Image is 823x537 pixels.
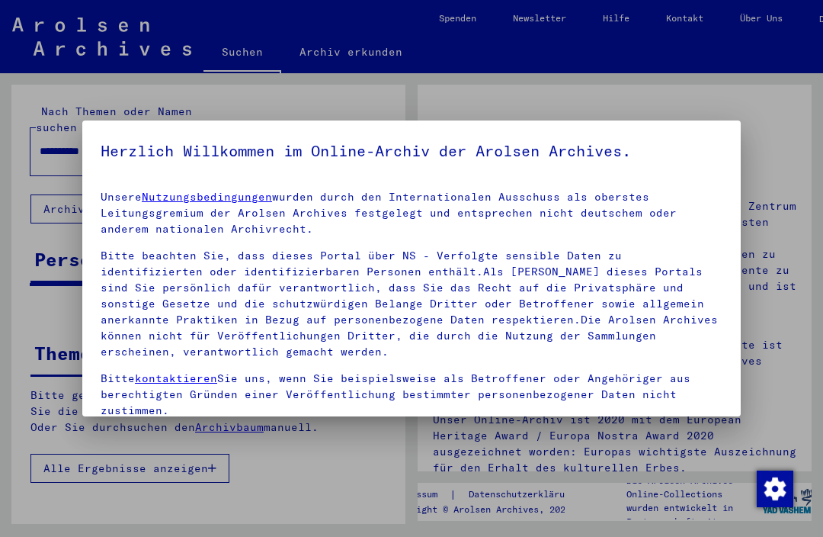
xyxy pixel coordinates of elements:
[101,371,722,419] p: Bitte Sie uns, wenn Sie beispielsweise als Betroffener oder Angehöriger aus berechtigten Gründen ...
[757,471,793,507] img: Zustimmung ändern
[756,470,793,506] div: Zustimmung ändern
[101,189,722,237] p: Unsere wurden durch den Internationalen Ausschuss als oberstes Leitungsgremium der Arolsen Archiv...
[101,139,722,163] h5: Herzlich Willkommen im Online-Archiv der Arolsen Archives.
[101,248,722,360] p: Bitte beachten Sie, dass dieses Portal über NS - Verfolgte sensible Daten zu identifizierten oder...
[142,190,272,204] a: Nutzungsbedingungen
[135,371,217,385] a: kontaktieren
